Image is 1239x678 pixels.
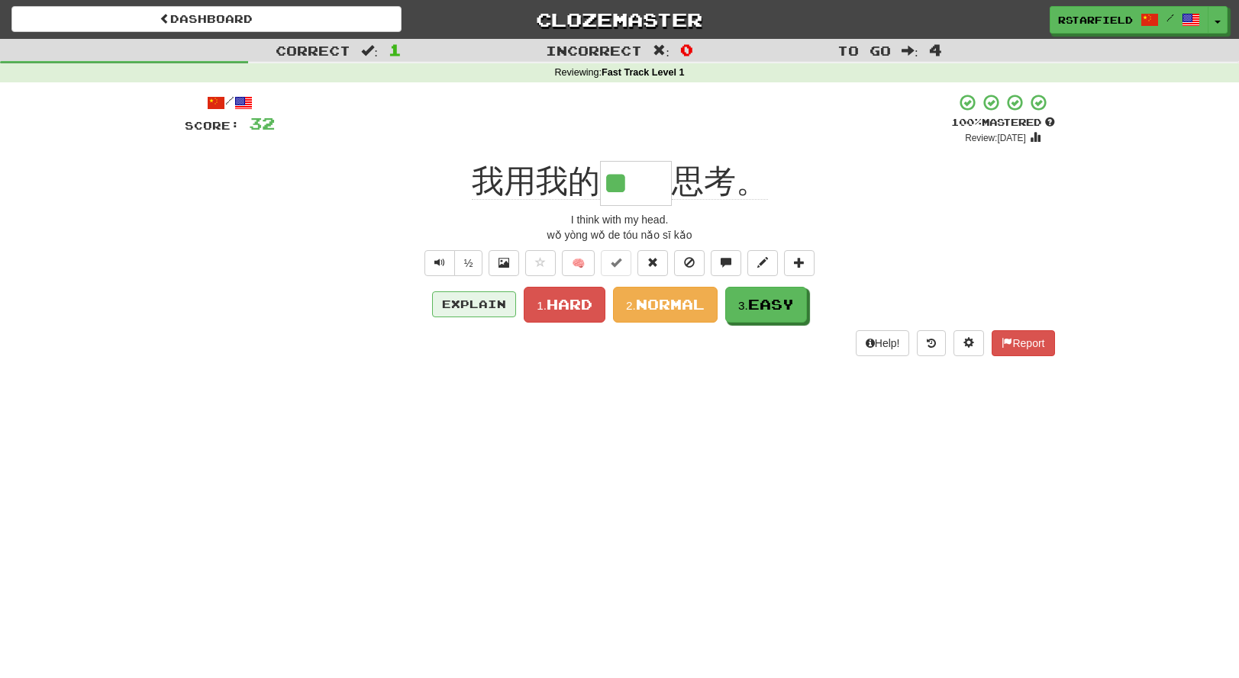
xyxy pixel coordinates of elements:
[185,119,240,132] span: Score:
[547,296,592,313] span: Hard
[389,40,402,59] span: 1
[524,287,605,323] button: 1.Hard
[837,43,891,58] span: To go
[525,250,556,276] button: Favorite sentence (alt+f)
[748,296,794,313] span: Easy
[951,116,982,128] span: 100 %
[537,299,547,312] small: 1.
[602,67,685,78] strong: Fast Track Level 1
[965,133,1026,143] small: Review: [DATE]
[680,40,693,59] span: 0
[929,40,942,59] span: 4
[653,44,670,57] span: :
[902,44,918,57] span: :
[1166,12,1174,23] span: /
[636,296,705,313] span: Normal
[424,250,455,276] button: Play sentence audio (ctl+space)
[11,6,402,32] a: Dashboard
[185,93,275,112] div: /
[637,250,668,276] button: Reset to 0% Mastered (alt+r)
[674,250,705,276] button: Ignore sentence (alt+i)
[489,250,519,276] button: Show image (alt+x)
[613,287,718,323] button: 2.Normal
[992,330,1054,356] button: Report
[276,43,350,58] span: Correct
[711,250,741,276] button: Discuss sentence (alt+u)
[747,250,778,276] button: Edit sentence (alt+d)
[421,250,483,276] div: Text-to-speech controls
[361,44,378,57] span: :
[424,6,815,33] a: Clozemaster
[738,299,748,312] small: 3.
[672,163,768,200] span: 思考。
[725,287,807,323] button: 3.Easy
[856,330,910,356] button: Help!
[626,299,636,312] small: 2.
[951,116,1055,130] div: Mastered
[432,291,516,317] button: Explain
[472,163,600,200] span: 我用我的
[1050,6,1208,34] a: rstarfield /
[784,250,815,276] button: Add to collection (alt+a)
[454,250,483,276] button: ½
[546,43,642,58] span: Incorrect
[249,114,275,133] span: 32
[601,250,631,276] button: Set this sentence to 100% Mastered (alt+m)
[185,227,1055,243] div: wǒ yòng wǒ de tóu nǎo sī kǎo
[185,212,1055,227] div: I think with my head.
[1058,13,1133,27] span: rstarfield
[917,330,946,356] button: Round history (alt+y)
[562,250,595,276] button: 🧠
